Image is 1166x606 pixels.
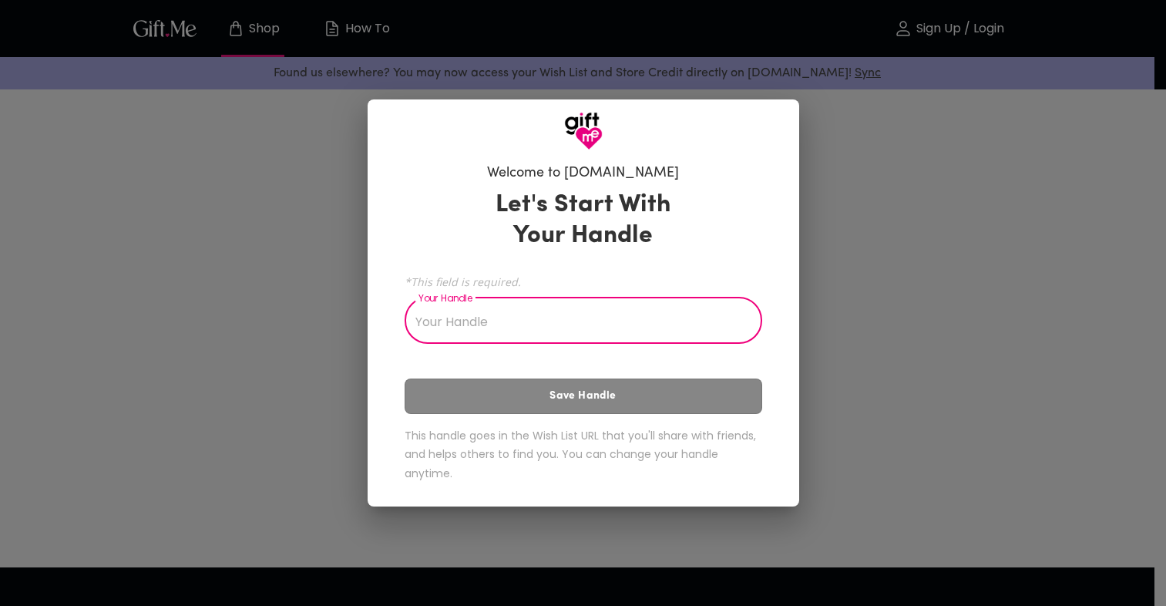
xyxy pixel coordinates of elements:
h6: This handle goes in the Wish List URL that you'll share with friends, and helps others to find yo... [405,426,762,483]
input: Your Handle [405,301,745,344]
h6: Welcome to [DOMAIN_NAME] [487,164,679,183]
h3: Let's Start With Your Handle [476,190,691,251]
img: GiftMe Logo [564,112,603,150]
span: *This field is required. [405,274,762,289]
